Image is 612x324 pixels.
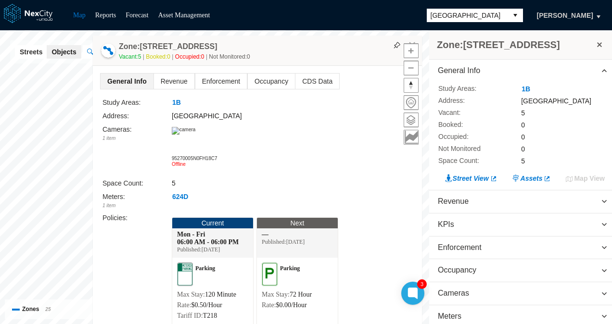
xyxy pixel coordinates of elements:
span: Revenue [438,196,469,207]
span: Street View [453,174,489,183]
h3: Zone: [STREET_ADDRESS] [437,38,595,51]
div: 5 [521,108,605,118]
span: Enforcement [195,74,247,89]
img: svg%3e [394,42,400,49]
label: Study Areas: [102,99,140,106]
span: CDS Data [295,74,339,89]
div: [GEOGRAPHIC_DATA] [172,111,328,121]
label: Cameras : [102,125,132,133]
span: Cameras [438,288,469,299]
div: 5 [521,156,605,166]
span: Streets [20,47,42,57]
button: Key metrics [404,130,419,145]
span: Assets [287,267,307,276]
span: 25 [45,307,51,312]
a: Forecast [126,12,148,19]
span: Assets [521,174,543,183]
a: Assets [279,267,316,276]
a: Street View [445,174,497,183]
span: Offline [172,162,186,167]
span: Booked: 0 [146,53,175,60]
span: Zoom out [404,61,418,75]
a: Assets [512,174,551,183]
span: Occupancy [248,74,295,89]
button: select [508,9,523,22]
button: Streets [15,45,47,59]
button: Zoom in [404,43,419,58]
span: Vacant: 5 [119,53,146,60]
span: [GEOGRAPHIC_DATA] [431,11,504,20]
label: Not Monitored [438,144,507,154]
div: [GEOGRAPHIC_DATA] [521,96,605,106]
div: Zones [12,304,94,314]
a: Reports [95,12,116,19]
span: Reset bearing to north [404,78,418,92]
span: Meters [438,311,461,322]
div: 5 [172,178,328,188]
span: General Info [438,65,480,76]
label: Space Count: [438,156,507,166]
div: 1 item [102,135,172,142]
div: 1 item [102,202,172,210]
button: Objects [47,45,81,59]
span: Zoom in [404,44,418,58]
span: 1B [522,84,530,94]
div: 0 [521,132,605,142]
span: Occupancy [438,265,476,276]
span: 624D [172,192,188,201]
label: Booked: [438,120,507,130]
label: Vacant: [438,108,507,118]
span: Revenue [154,74,194,89]
span: General Info [101,74,153,89]
label: Study Areas: [438,84,507,94]
span: KPIs [438,219,454,230]
h4: Zone: [STREET_ADDRESS] [119,41,217,52]
div: 0 [521,120,605,130]
a: Assets [194,267,231,276]
a: Map [73,12,86,19]
span: Enforcement [438,242,482,253]
span: Occupied: 0 [175,53,209,60]
button: Home [404,95,419,110]
label: Meters : [102,193,125,200]
button: [PERSON_NAME] [527,7,603,24]
button: 624D [172,192,189,202]
a: Asset Management [158,12,210,19]
div: 0 [521,144,605,154]
button: 1B [521,84,531,94]
label: Address: [438,96,507,106]
label: Occupied: [438,132,507,142]
button: 1B [172,98,181,108]
span: Objects [51,47,76,57]
span: Not Monitored: 0 [209,53,250,60]
label: Policies : [102,214,127,222]
img: camera [172,127,195,135]
button: Zoom out [404,61,419,75]
span: Assets [203,267,223,276]
span: 1B [172,98,181,107]
button: Reset bearing to north [404,78,419,93]
label: Space Count: [102,179,143,187]
label: Address: [102,112,129,120]
button: Layers management [404,112,419,127]
div: 95270005N0FH18C7 [172,156,220,162]
div: 3 [417,279,427,289]
span: [PERSON_NAME] [537,11,593,20]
